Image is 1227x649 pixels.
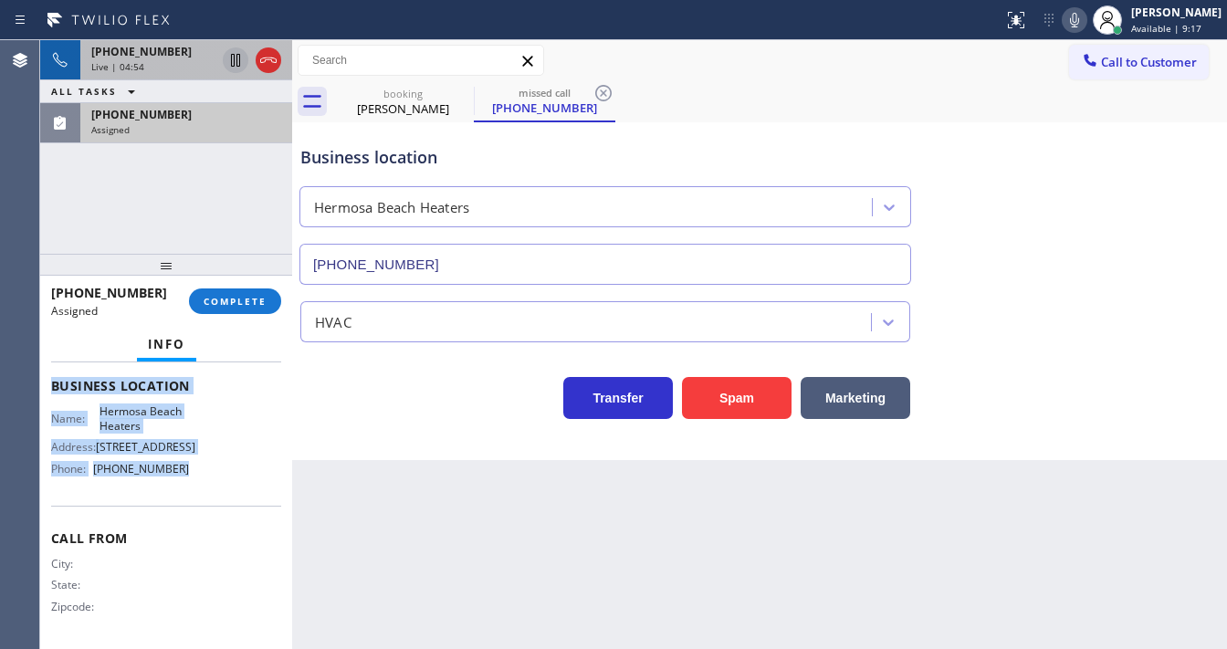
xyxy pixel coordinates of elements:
[51,600,100,613] span: Zipcode:
[476,81,613,120] div: (424) 476-4281
[40,80,153,102] button: ALL TASKS
[51,557,100,570] span: City:
[91,123,130,136] span: Assigned
[1131,22,1201,35] span: Available | 9:17
[51,412,100,425] span: Name:
[1101,54,1197,70] span: Call to Customer
[476,86,613,99] div: missed call
[51,440,96,454] span: Address:
[93,462,189,476] span: [PHONE_NUMBER]
[51,529,281,547] span: Call From
[51,578,100,591] span: State:
[315,311,351,332] div: HVAC
[563,377,673,419] button: Transfer
[476,99,613,116] div: [PHONE_NUMBER]
[204,295,267,308] span: COMPLETE
[189,288,281,314] button: COMPLETE
[51,284,167,301] span: [PHONE_NUMBER]
[223,47,248,73] button: Hold Customer
[91,44,192,59] span: [PHONE_NUMBER]
[682,377,792,419] button: Spam
[314,197,469,218] div: Hermosa Beach Heaters
[51,303,98,319] span: Assigned
[1062,7,1087,33] button: Mute
[91,60,144,73] span: Live | 04:54
[100,404,190,433] span: Hermosa Beach Heaters
[51,85,117,98] span: ALL TASKS
[148,336,185,352] span: Info
[299,46,543,75] input: Search
[137,327,196,362] button: Info
[334,81,472,122] div: Mary Adam
[334,87,472,100] div: booking
[51,462,93,476] span: Phone:
[256,47,281,73] button: Hang up
[1131,5,1222,20] div: [PERSON_NAME]
[1069,45,1209,79] button: Call to Customer
[96,440,195,454] span: [STREET_ADDRESS]
[299,244,911,285] input: Phone Number
[801,377,910,419] button: Marketing
[51,377,281,394] span: Business location
[91,107,192,122] span: [PHONE_NUMBER]
[334,100,472,117] div: [PERSON_NAME]
[300,145,910,170] div: Business location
